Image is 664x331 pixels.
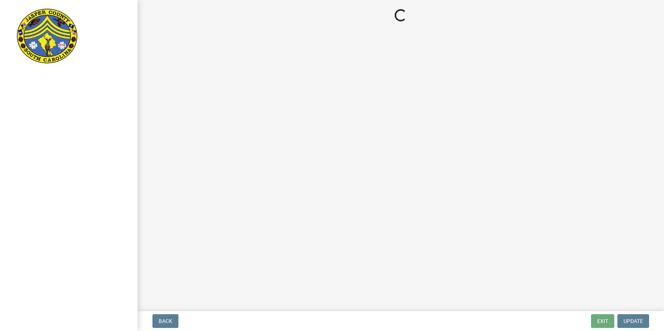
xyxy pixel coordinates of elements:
button: Exit [591,314,614,328]
span: Update [624,318,643,324]
span: Back [159,318,172,324]
button: Update [617,314,649,328]
img: Jasper County, South Carolina [15,8,79,65]
button: Back [152,314,178,328]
